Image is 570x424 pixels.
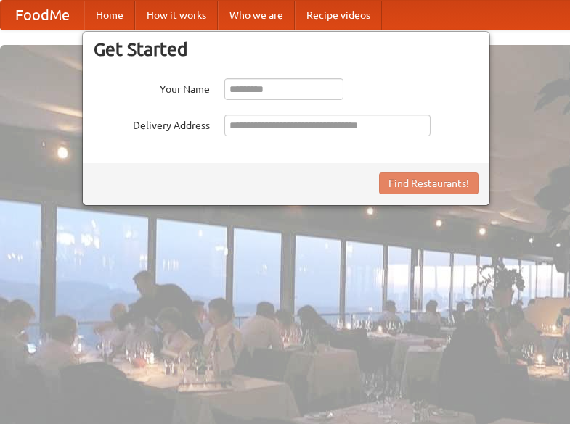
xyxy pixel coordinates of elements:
[135,1,218,30] a: How it works
[84,1,135,30] a: Home
[1,1,84,30] a: FoodMe
[295,1,382,30] a: Recipe videos
[379,172,479,194] button: Find Restaurants!
[94,38,479,60] h3: Get Started
[94,78,210,96] label: Your Name
[218,1,295,30] a: Who we are
[94,115,210,133] label: Delivery Address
